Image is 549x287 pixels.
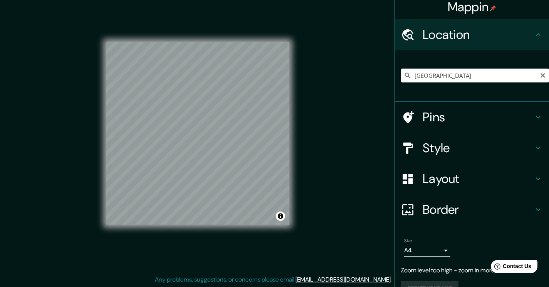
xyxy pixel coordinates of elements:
[392,275,393,284] div: .
[540,71,546,79] button: Clear
[401,69,549,82] input: Pick your city or area
[423,140,534,156] h4: Style
[155,275,392,284] p: Any problems, suggestions, or concerns please email .
[106,42,289,225] canvas: Map
[276,211,285,221] button: Toggle attribution
[395,102,549,133] div: Pins
[395,19,549,50] div: Location
[295,275,391,284] a: [EMAIL_ADDRESS][DOMAIN_NAME]
[423,27,534,42] h4: Location
[395,194,549,225] div: Border
[423,171,534,186] h4: Layout
[401,266,543,275] p: Zoom level too high - zoom in more
[393,275,395,284] div: .
[423,109,534,125] h4: Pins
[423,202,534,217] h4: Border
[490,5,496,11] img: pin-icon.png
[395,133,549,163] div: Style
[480,257,541,279] iframe: Help widget launcher
[404,238,412,244] label: Size
[395,163,549,194] div: Layout
[404,244,450,257] div: A4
